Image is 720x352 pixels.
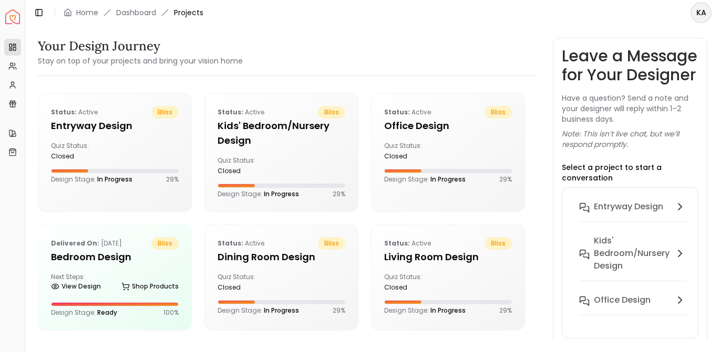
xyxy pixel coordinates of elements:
[333,190,345,198] p: 29 %
[51,279,101,294] a: View Design
[594,328,664,340] h6: Bedroom design
[5,9,20,24] img: Spacejoy Logo
[116,7,156,18] a: Dashboard
[166,175,179,184] p: 29 %
[264,306,299,315] span: In Progress
[562,93,699,124] p: Have a question? Send a note and your designer will reply within 1–2 business days.
[384,306,466,315] p: Design Stage:
[38,38,243,55] h3: Your Design Journey
[384,239,410,248] b: Status:
[218,190,299,198] p: Design Stage:
[51,119,179,133] h5: entryway design
[218,156,277,175] div: Quiz Status:
[151,237,179,250] span: bliss
[384,237,431,250] p: active
[430,175,466,184] span: In Progress
[571,196,695,230] button: entryway design
[51,250,179,264] h5: Bedroom design
[562,162,699,183] p: Select a project to start a conversation
[5,9,20,24] a: Spacejoy
[384,108,410,116] b: Status:
[384,175,466,184] p: Design Stage:
[384,152,444,161] div: closed
[218,239,243,248] b: Status:
[174,7,203,18] span: Projects
[499,175,512,184] p: 29 %
[51,175,132,184] p: Design Stage:
[218,283,277,292] div: closed
[218,108,243,116] b: Status:
[594,234,670,272] h6: Kids' Bedroom/Nursery design
[384,273,444,292] div: Quiz Status:
[384,250,512,264] h5: Living Room design
[38,56,243,66] small: Stay on top of your projects and bring your vision home
[51,106,98,119] p: active
[384,142,444,161] div: Quiz Status:
[51,239,99,248] b: Delivered on:
[51,142,111,161] div: Quiz Status:
[571,230,695,290] button: Kids' Bedroom/Nursery design
[218,250,345,264] h5: Dining Room design
[163,308,179,317] p: 100 %
[121,279,179,294] a: Shop Products
[333,306,345,315] p: 29 %
[51,152,111,161] div: closed
[499,306,512,315] p: 29 %
[571,290,695,324] button: Office design
[485,237,512,250] span: bliss
[76,7,98,18] a: Home
[594,200,663,213] h6: entryway design
[97,175,132,184] span: In Progress
[562,129,699,150] p: Note: This isn’t live chat, but we’ll respond promptly.
[51,237,122,250] p: [DATE]
[51,108,77,116] b: Status:
[97,308,117,317] span: Ready
[318,106,345,119] span: bliss
[218,167,277,175] div: closed
[218,106,264,119] p: active
[64,7,203,18] nav: breadcrumb
[218,237,264,250] p: active
[218,119,345,148] h5: Kids' Bedroom/Nursery design
[151,106,179,119] span: bliss
[594,294,651,306] h6: Office design
[264,189,299,198] span: In Progress
[318,237,345,250] span: bliss
[218,306,299,315] p: Design Stage:
[485,106,512,119] span: bliss
[562,47,699,84] h3: Leave a Message for Your Designer
[430,306,466,315] span: In Progress
[691,2,712,23] button: KA
[218,273,277,292] div: Quiz Status:
[51,273,179,294] div: Next Steps:
[384,119,512,133] h5: Office design
[51,308,117,317] p: Design Stage:
[384,106,431,119] p: active
[384,283,444,292] div: closed
[692,3,711,22] span: KA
